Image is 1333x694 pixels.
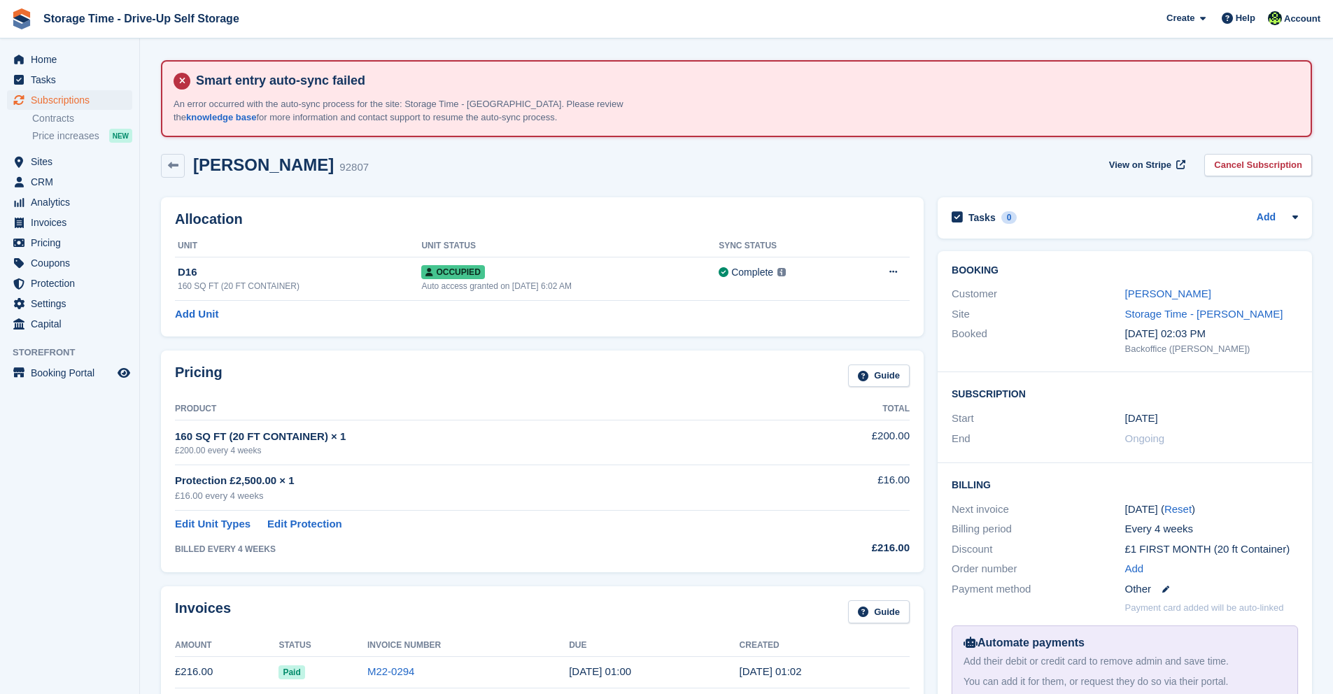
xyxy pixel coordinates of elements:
[1125,561,1144,577] a: Add
[109,129,132,143] div: NEW
[31,90,115,110] span: Subscriptions
[175,235,421,257] th: Unit
[7,213,132,232] a: menu
[7,192,132,212] a: menu
[175,473,776,489] div: Protection £2,500.00 × 1
[175,635,278,657] th: Amount
[952,265,1298,276] h2: Booking
[1166,11,1194,25] span: Create
[964,654,1286,669] div: Add their debit or credit card to remove admin and save time.
[964,674,1286,689] div: You can add it for them, or request they do so via their portal.
[115,364,132,381] a: Preview store
[31,233,115,253] span: Pricing
[569,635,739,657] th: Due
[952,386,1298,400] h2: Subscription
[7,152,132,171] a: menu
[31,314,115,334] span: Capital
[776,398,910,420] th: Total
[178,264,421,281] div: D16
[952,306,1124,323] div: Site
[7,233,132,253] a: menu
[31,70,115,90] span: Tasks
[186,112,256,122] a: knowledge base
[1125,342,1298,356] div: Backoffice ([PERSON_NAME])
[1125,326,1298,342] div: [DATE] 02:03 PM
[719,235,852,257] th: Sync Status
[1257,210,1276,226] a: Add
[731,265,773,280] div: Complete
[848,364,910,388] a: Guide
[1236,11,1255,25] span: Help
[1125,581,1298,597] div: Other
[952,581,1124,597] div: Payment method
[1204,154,1312,177] a: Cancel Subscription
[848,600,910,623] a: Guide
[7,314,132,334] a: menu
[11,8,32,29] img: stora-icon-8386f47178a22dfd0bd8f6a31ec36ba5ce8667c1dd55bd0f319d3a0aa187defe.svg
[175,306,218,323] a: Add Unit
[7,90,132,110] a: menu
[7,172,132,192] a: menu
[1125,541,1298,558] div: £1 FIRST MONTH (20 ft Container)
[175,656,278,688] td: £216.00
[278,635,367,657] th: Status
[1125,521,1298,537] div: Every 4 weeks
[32,112,132,125] a: Contracts
[31,172,115,192] span: CRM
[968,211,996,224] h2: Tasks
[1284,12,1320,26] span: Account
[7,363,132,383] a: menu
[7,274,132,293] a: menu
[31,274,115,293] span: Protection
[1125,411,1158,427] time: 2025-06-27 00:00:00 UTC
[7,294,132,313] a: menu
[278,665,304,679] span: Paid
[1164,503,1192,515] a: Reset
[777,268,786,276] img: icon-info-grey-7440780725fd019a000dd9b08b2336e03edf1995a4989e88bcd33f0948082b44.svg
[952,561,1124,577] div: Order number
[175,398,776,420] th: Product
[190,73,1299,89] h4: Smart entry auto-sync failed
[952,411,1124,427] div: Start
[175,211,910,227] h2: Allocation
[32,129,99,143] span: Price increases
[178,280,421,292] div: 160 SQ FT (20 FT CONTAINER)
[175,364,223,388] h2: Pricing
[952,431,1124,447] div: End
[740,635,910,657] th: Created
[31,152,115,171] span: Sites
[952,326,1124,355] div: Booked
[1109,158,1171,172] span: View on Stripe
[174,97,663,125] p: An error occurred with the auto-sync process for the site: Storage Time - [GEOGRAPHIC_DATA]. Plea...
[7,253,132,273] a: menu
[31,253,115,273] span: Coupons
[175,489,776,503] div: £16.00 every 4 weeks
[175,429,776,445] div: 160 SQ FT (20 FT CONTAINER) × 1
[1001,211,1017,224] div: 0
[175,543,776,555] div: BILLED EVERY 4 WEEKS
[1125,502,1298,518] div: [DATE] ( )
[31,363,115,383] span: Booking Portal
[31,50,115,69] span: Home
[175,600,231,623] h2: Invoices
[367,665,415,677] a: M22-0294
[267,516,342,532] a: Edit Protection
[1125,432,1165,444] span: Ongoing
[421,280,719,292] div: Auto access granted on [DATE] 6:02 AM
[32,128,132,143] a: Price increases NEW
[193,155,334,174] h2: [PERSON_NAME]
[964,635,1286,651] div: Automate payments
[952,502,1124,518] div: Next invoice
[38,7,245,30] a: Storage Time - Drive-Up Self Storage
[13,346,139,360] span: Storefront
[1103,154,1188,177] a: View on Stripe
[952,521,1124,537] div: Billing period
[776,465,910,510] td: £16.00
[1125,308,1283,320] a: Storage Time - [PERSON_NAME]
[740,665,802,677] time: 2025-07-25 00:02:32 UTC
[421,265,484,279] span: Occupied
[367,635,569,657] th: Invoice Number
[175,444,776,457] div: £200.00 every 4 weeks
[776,540,910,556] div: £216.00
[1125,288,1211,299] a: [PERSON_NAME]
